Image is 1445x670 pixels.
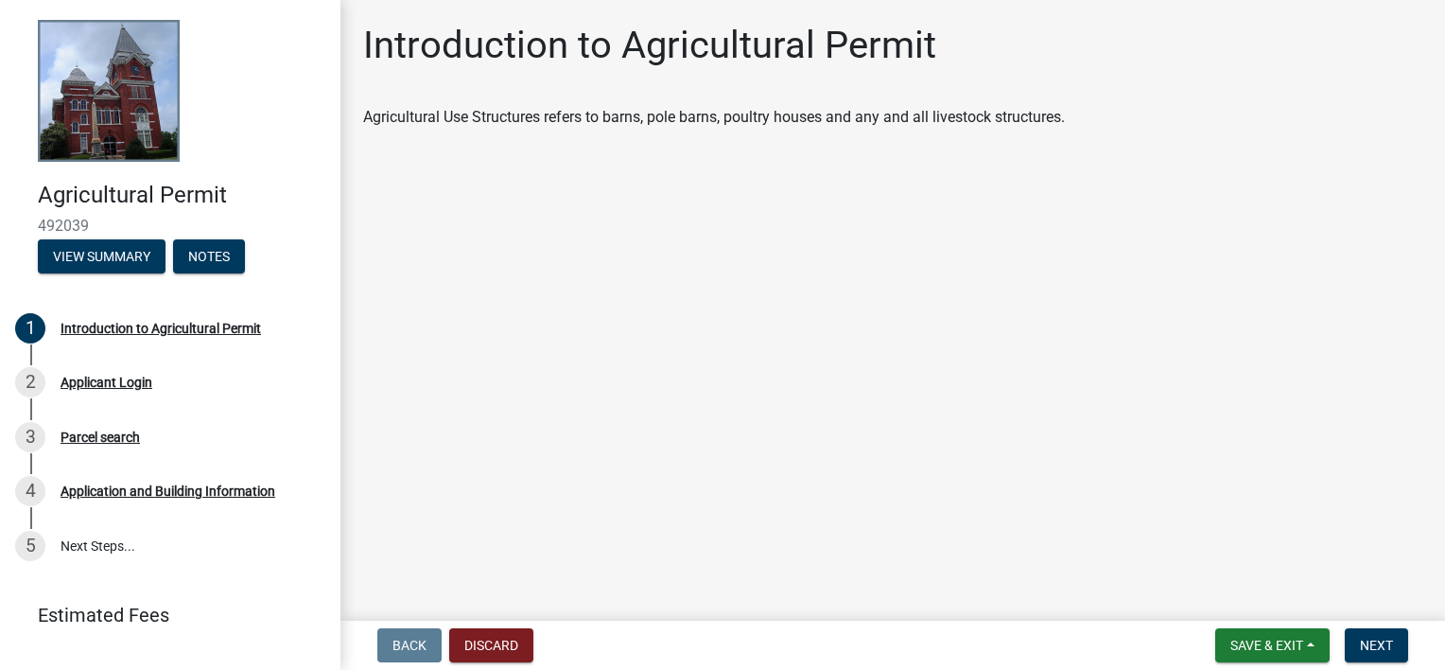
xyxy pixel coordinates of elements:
h4: Agricultural Permit [38,182,325,209]
h1: Introduction to Agricultural Permit [363,23,936,68]
span: Back [392,638,427,653]
button: Discard [449,628,533,662]
div: Application and Building Information [61,485,275,498]
span: 492039 [38,217,303,235]
button: Notes [173,239,245,273]
button: View Summary [38,239,165,273]
p: Agricultural Use Structures refers to barns, pole barns, poultry houses and any and all livestock... [363,106,1422,129]
span: Next [1360,638,1393,653]
button: Save & Exit [1215,628,1330,662]
div: 1 [15,313,45,344]
div: Parcel search [61,431,140,444]
a: Estimated Fees [15,596,310,634]
div: Introduction to Agricultural Permit [61,322,261,335]
button: Back [377,628,442,662]
wm-modal-confirm: Summary [38,250,165,265]
div: 2 [15,367,45,397]
button: Next [1345,628,1408,662]
span: Save & Exit [1230,638,1303,653]
div: 3 [15,422,45,452]
div: Applicant Login [61,376,152,389]
wm-modal-confirm: Notes [173,250,245,265]
div: 5 [15,531,45,561]
img: Talbot County, Georgia [38,20,180,162]
div: 4 [15,476,45,506]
